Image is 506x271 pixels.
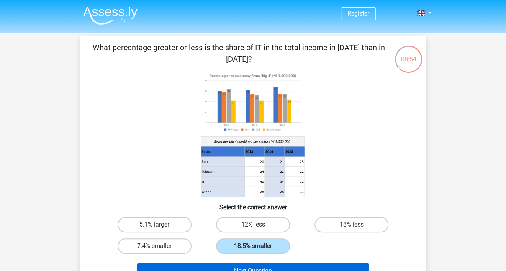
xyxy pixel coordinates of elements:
[118,238,192,254] label: 7.4% smaller
[118,217,192,232] label: 5.1% larger
[93,42,385,65] p: What percentage greater or less is the share of IT in the total income in [DATE] than in [DATE]?
[83,7,138,25] img: Assessly
[216,217,290,232] label: 12% less
[314,217,388,232] label: 13% less
[394,45,423,64] div: 08:54
[93,197,414,211] h6: Select the correct answer
[216,238,290,254] label: 18.5% smaller
[347,10,369,17] a: Register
